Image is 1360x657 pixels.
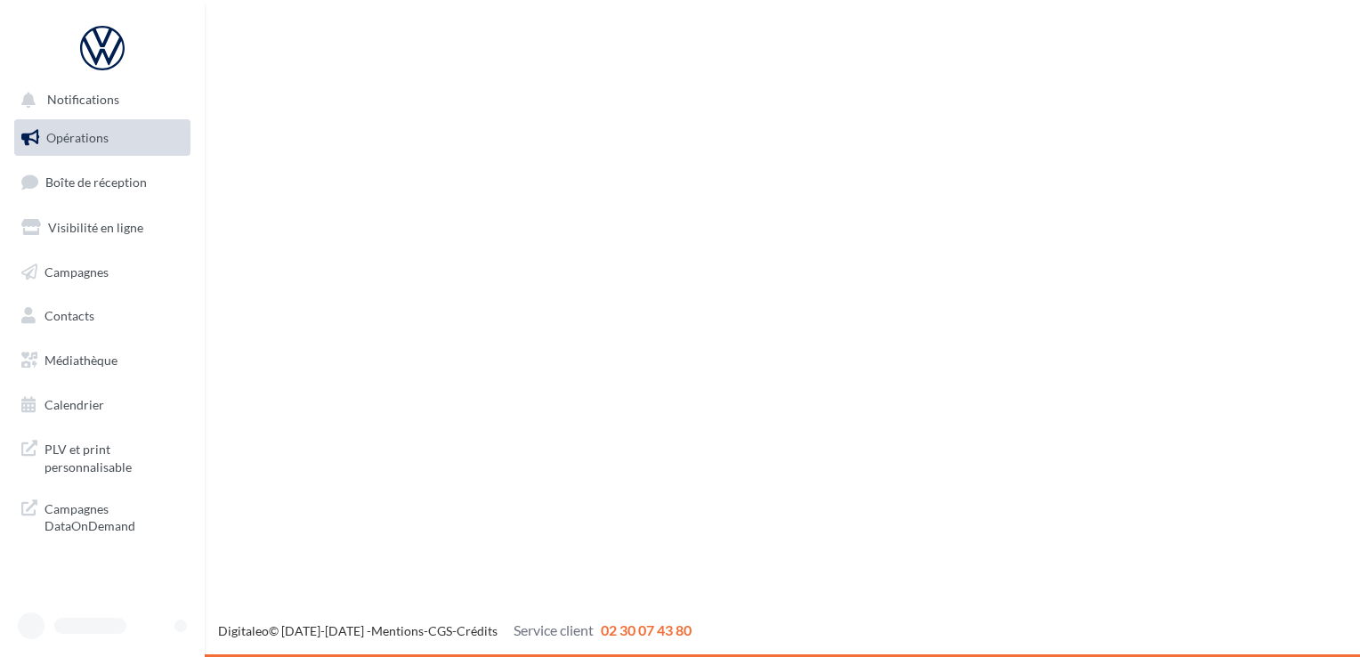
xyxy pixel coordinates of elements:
a: Calendrier [11,386,194,424]
a: Contacts [11,297,194,335]
a: Crédits [457,623,498,638]
a: Campagnes DataOnDemand [11,490,194,542]
span: Calendrier [45,397,104,412]
a: Digitaleo [218,623,269,638]
a: Mentions [371,623,424,638]
a: CGS [428,623,452,638]
span: Campagnes DataOnDemand [45,497,183,535]
span: Médiathèque [45,353,117,368]
a: Campagnes [11,254,194,291]
a: Visibilité en ligne [11,209,194,247]
span: Service client [514,621,594,638]
span: Campagnes [45,264,109,279]
span: Notifications [47,93,119,108]
span: 02 30 07 43 80 [601,621,692,638]
span: Boîte de réception [45,174,147,190]
span: © [DATE]-[DATE] - - - [218,623,692,638]
span: Visibilité en ligne [48,220,143,235]
span: Opérations [46,130,109,145]
a: Opérations [11,119,194,157]
a: PLV et print personnalisable [11,430,194,483]
a: Boîte de réception [11,163,194,201]
a: Médiathèque [11,342,194,379]
span: Contacts [45,308,94,323]
span: PLV et print personnalisable [45,437,183,475]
